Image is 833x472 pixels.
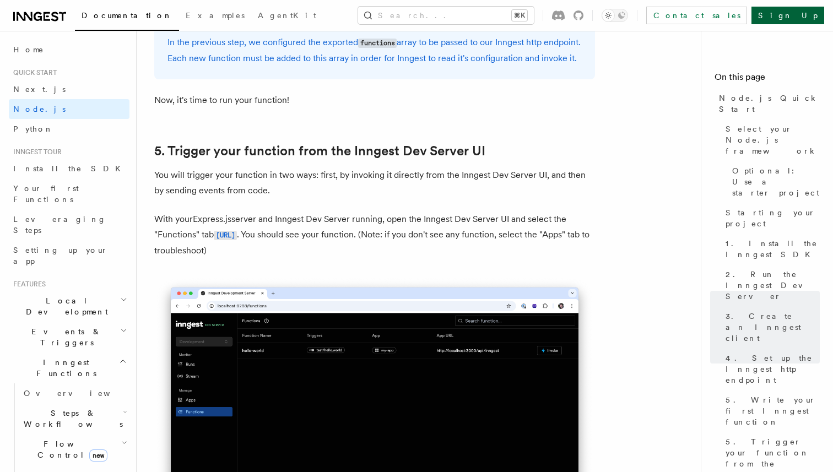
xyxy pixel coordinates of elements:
[719,93,820,115] span: Node.js Quick Start
[19,383,129,403] a: Overview
[154,211,595,258] p: With your Express.js server and Inngest Dev Server running, open the Inngest Dev Server UI and se...
[358,7,534,24] button: Search...⌘K
[167,35,582,66] p: In the previous step, we configured the exported array to be passed to our Inngest http endpoint....
[9,295,120,317] span: Local Development
[258,11,316,20] span: AgentKit
[82,11,172,20] span: Documentation
[9,291,129,322] button: Local Development
[721,203,820,234] a: Starting your project
[646,7,747,24] a: Contact sales
[154,93,595,108] p: Now, it's time to run your function!
[728,161,820,203] a: Optional: Use a starter project
[13,105,66,113] span: Node.js
[715,70,820,88] h4: On this page
[179,3,251,30] a: Examples
[726,238,820,260] span: 1. Install the Inngest SDK
[9,209,129,240] a: Leveraging Steps
[9,357,119,379] span: Inngest Functions
[214,229,237,240] a: [URL]
[9,68,57,77] span: Quick start
[358,39,397,48] code: functions
[13,164,127,173] span: Install the SDK
[9,99,129,119] a: Node.js
[75,3,179,31] a: Documentation
[726,269,820,302] span: 2. Run the Inngest Dev Server
[9,322,129,352] button: Events & Triggers
[24,389,137,398] span: Overview
[214,231,237,240] code: [URL]
[154,167,595,198] p: You will trigger your function in two ways: first, by invoking it directly from the Inngest Dev S...
[726,311,820,344] span: 3. Create an Inngest client
[13,44,44,55] span: Home
[13,85,66,94] span: Next.js
[19,408,123,430] span: Steps & Workflows
[251,3,323,30] a: AgentKit
[726,207,820,229] span: Starting your project
[602,9,628,22] button: Toggle dark mode
[726,394,820,427] span: 5. Write your first Inngest function
[9,240,129,271] a: Setting up your app
[726,352,820,386] span: 4. Set up the Inngest http endpoint
[9,40,129,59] a: Home
[721,264,820,306] a: 2. Run the Inngest Dev Server
[726,123,820,156] span: Select your Node.js framework
[9,159,129,178] a: Install the SDK
[9,352,129,383] button: Inngest Functions
[721,119,820,161] a: Select your Node.js framework
[19,434,129,465] button: Flow Controlnew
[9,119,129,139] a: Python
[154,143,485,159] a: 5. Trigger your function from the Inngest Dev Server UI
[19,438,121,460] span: Flow Control
[9,326,120,348] span: Events & Triggers
[13,124,53,133] span: Python
[9,148,62,156] span: Inngest tour
[89,449,107,462] span: new
[13,184,79,204] span: Your first Functions
[715,88,820,119] a: Node.js Quick Start
[186,11,245,20] span: Examples
[721,390,820,432] a: 5. Write your first Inngest function
[13,215,106,235] span: Leveraging Steps
[9,280,46,289] span: Features
[9,79,129,99] a: Next.js
[19,403,129,434] button: Steps & Workflows
[9,178,129,209] a: Your first Functions
[751,7,824,24] a: Sign Up
[721,234,820,264] a: 1. Install the Inngest SDK
[721,306,820,348] a: 3. Create an Inngest client
[512,10,527,21] kbd: ⌘K
[721,348,820,390] a: 4. Set up the Inngest http endpoint
[732,165,820,198] span: Optional: Use a starter project
[13,246,108,265] span: Setting up your app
